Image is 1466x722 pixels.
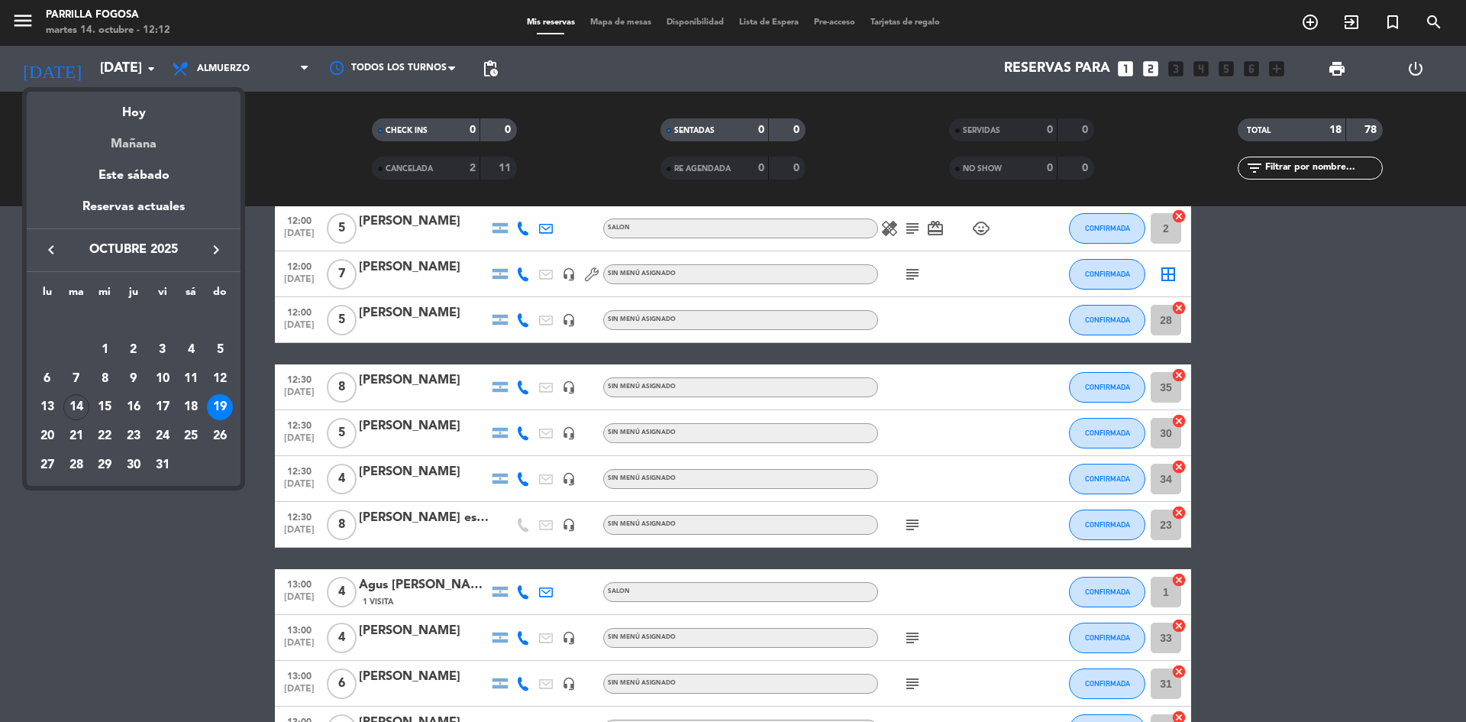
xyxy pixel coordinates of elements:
div: 9 [121,366,147,392]
th: miércoles [90,283,119,307]
th: martes [62,283,91,307]
th: sábado [177,283,206,307]
td: 8 de octubre de 2025 [90,364,119,393]
div: 20 [34,423,60,449]
td: 21 de octubre de 2025 [62,422,91,451]
div: 22 [92,423,118,449]
td: 16 de octubre de 2025 [119,393,148,422]
td: 10 de octubre de 2025 [148,364,177,393]
div: 1 [92,337,118,363]
td: 1 de octubre de 2025 [90,335,119,364]
td: 24 de octubre de 2025 [148,422,177,451]
td: 14 de octubre de 2025 [62,393,91,422]
div: 2 [121,337,147,363]
div: 12 [207,366,233,392]
div: 4 [178,337,204,363]
td: 26 de octubre de 2025 [205,422,234,451]
td: 4 de octubre de 2025 [177,335,206,364]
div: 25 [178,423,204,449]
div: 8 [92,366,118,392]
td: 30 de octubre de 2025 [119,451,148,480]
div: 13 [34,394,60,420]
td: 23 de octubre de 2025 [119,422,148,451]
td: 9 de octubre de 2025 [119,364,148,393]
td: 31 de octubre de 2025 [148,451,177,480]
td: 18 de octubre de 2025 [177,393,206,422]
div: 17 [150,394,176,420]
div: Reservas actuales [27,197,241,228]
th: lunes [33,283,62,307]
div: Hoy [27,92,241,123]
div: 15 [92,394,118,420]
div: 18 [178,394,204,420]
td: OCT. [33,306,234,335]
td: 5 de octubre de 2025 [205,335,234,364]
td: 11 de octubre de 2025 [177,364,206,393]
div: 21 [63,423,89,449]
i: keyboard_arrow_right [207,241,225,259]
td: 17 de octubre de 2025 [148,393,177,422]
td: 20 de octubre de 2025 [33,422,62,451]
div: 3 [150,337,176,363]
td: 7 de octubre de 2025 [62,364,91,393]
span: octubre 2025 [65,240,202,260]
div: 7 [63,366,89,392]
td: 13 de octubre de 2025 [33,393,62,422]
div: 23 [121,423,147,449]
div: 10 [150,366,176,392]
td: 6 de octubre de 2025 [33,364,62,393]
div: 28 [63,452,89,478]
div: 14 [63,394,89,420]
td: 22 de octubre de 2025 [90,422,119,451]
button: keyboard_arrow_left [37,240,65,260]
div: 11 [178,366,204,392]
td: 19 de octubre de 2025 [205,393,234,422]
td: 3 de octubre de 2025 [148,335,177,364]
div: Mañana [27,123,241,154]
div: 26 [207,423,233,449]
td: 12 de octubre de 2025 [205,364,234,393]
i: keyboard_arrow_left [42,241,60,259]
div: 16 [121,394,147,420]
td: 15 de octubre de 2025 [90,393,119,422]
div: 5 [207,337,233,363]
div: 24 [150,423,176,449]
td: 25 de octubre de 2025 [177,422,206,451]
div: Este sábado [27,154,241,197]
th: jueves [119,283,148,307]
td: 2 de octubre de 2025 [119,335,148,364]
div: 6 [34,366,60,392]
div: 31 [150,452,176,478]
th: domingo [205,283,234,307]
th: viernes [148,283,177,307]
td: 28 de octubre de 2025 [62,451,91,480]
td: 29 de octubre de 2025 [90,451,119,480]
div: 19 [207,394,233,420]
button: keyboard_arrow_right [202,240,230,260]
td: 27 de octubre de 2025 [33,451,62,480]
div: 29 [92,452,118,478]
div: 27 [34,452,60,478]
div: 30 [121,452,147,478]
